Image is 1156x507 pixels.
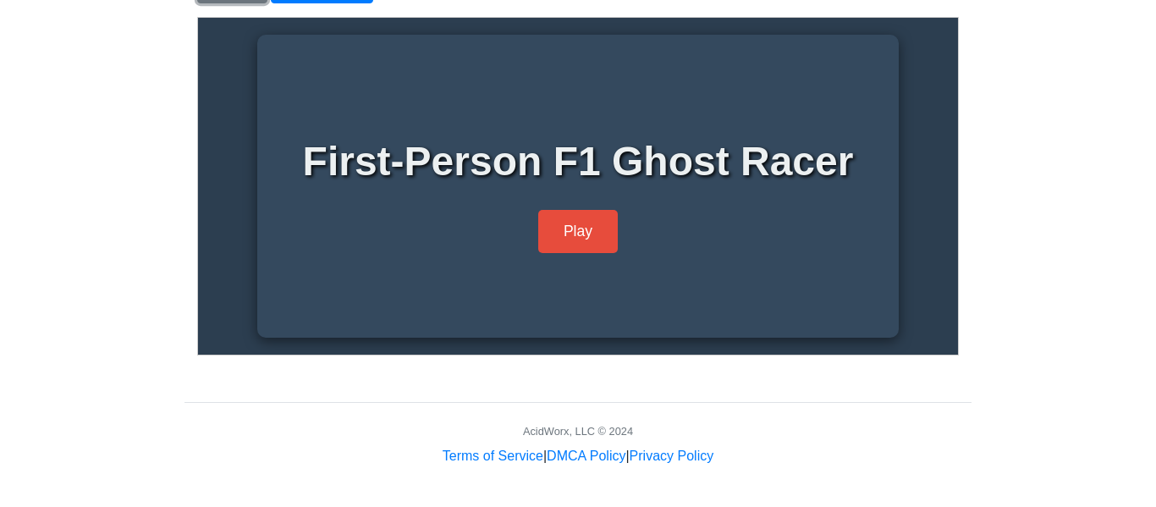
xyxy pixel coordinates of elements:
div: | | [443,446,713,466]
button: Play [340,192,420,235]
div: AcidWorx, LLC © 2024 [523,423,633,439]
a: Terms of Service [443,449,543,463]
h1: First-Person F1 Ghost Racer [105,120,656,167]
a: DMCA Policy [547,449,625,463]
a: Privacy Policy [630,449,714,463]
